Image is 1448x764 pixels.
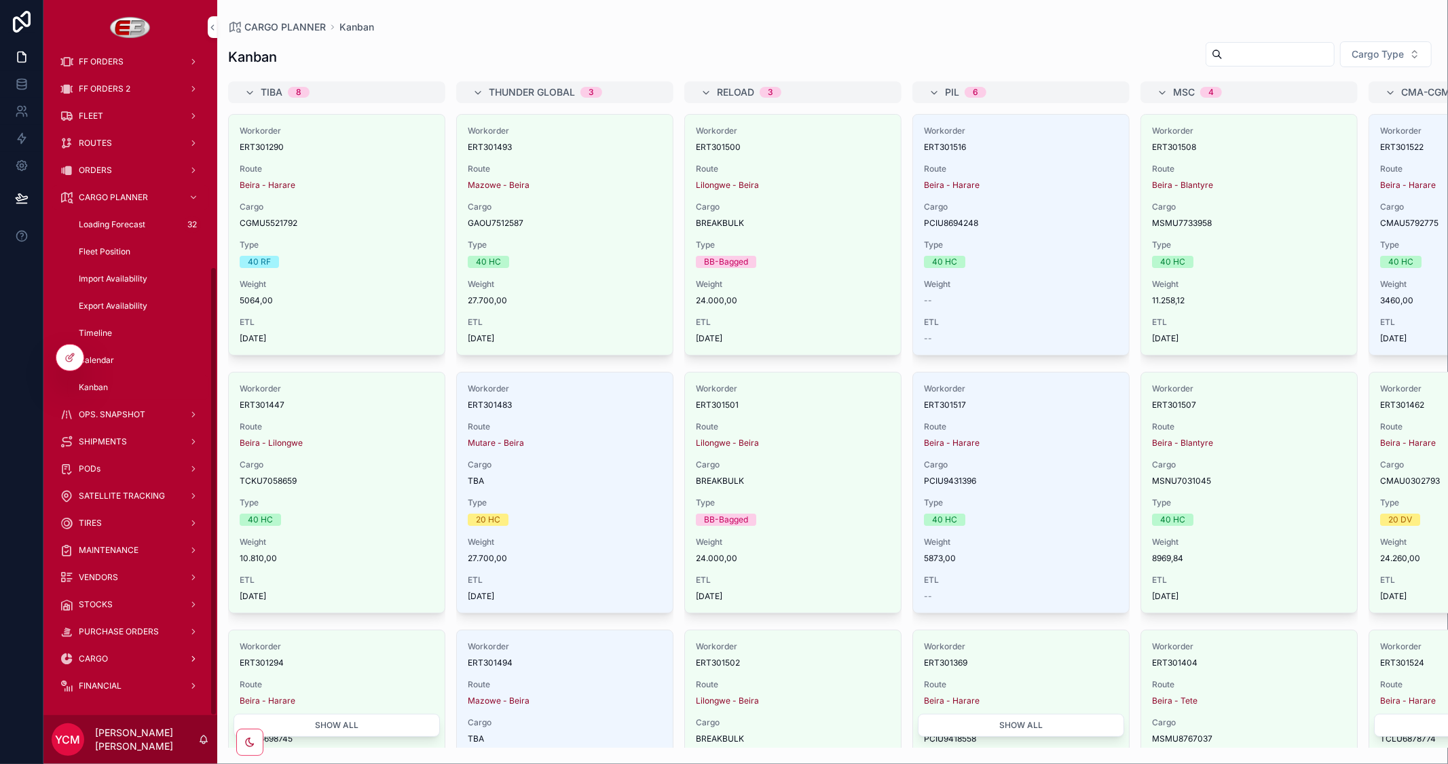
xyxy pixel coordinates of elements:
span: Fleet Position [79,246,130,257]
span: Route [924,679,1118,690]
div: 32 [183,216,201,233]
span: PURCHASE ORDERS [79,626,159,637]
a: Lilongwe - Beira [696,695,759,706]
span: ERT301500 [696,142,890,153]
span: STOCKS [79,599,113,610]
span: [DATE] [1152,591,1346,602]
span: ETL [1152,575,1346,586]
span: Workorder [240,126,434,136]
div: 40 HC [1388,256,1413,268]
span: 27.700,00 [468,295,662,306]
div: BB-Bagged [704,256,748,268]
a: SHIPMENTS [52,429,209,454]
a: WorkorderERT301447RouteBeira - LilongweCargoTCKU7058659Type40 HCWeight10.810,00ETL[DATE] [228,372,445,613]
a: WorkorderERT301508RouteBeira - BlantyreCargoMSMU7733958Type40 HCWeight11.258,12ETL[DATE] [1140,114,1358,356]
a: Beira - Harare [924,438,980,448]
span: Cargo [468,717,662,728]
span: Cargo [468,459,662,470]
div: 4 [1208,87,1214,98]
span: Weight [1152,279,1346,290]
span: Cargo [696,459,890,470]
span: Workorder [468,383,662,394]
a: STOCKS [52,592,209,617]
div: 40 HC [1160,514,1185,526]
span: ETL [1152,317,1346,328]
span: Type [1152,240,1346,250]
span: Weight [924,537,1118,548]
span: Type [468,240,662,250]
a: Beira - Harare [924,695,980,706]
span: ERT301516 [924,142,1118,153]
a: SATELLITE TRACKING [52,484,209,508]
a: FLEET [52,104,209,128]
span: BREAKBULK [696,733,890,744]
span: Weight [240,537,434,548]
span: 27.700,00 [468,553,662,564]
span: Cargo [468,202,662,212]
span: ETL [924,317,1118,328]
span: Cargo [696,717,890,728]
div: 40 HC [932,256,957,268]
span: Cargo [240,202,434,212]
a: Fleet Position [68,240,209,264]
span: Calendar [79,355,114,366]
div: 20 DV [1388,514,1412,526]
span: Cargo [1152,717,1346,728]
a: Kanban [68,375,209,400]
span: Route [924,421,1118,432]
span: Lilongwe - Beira [696,180,759,191]
span: -- [924,295,932,306]
a: ORDERS [52,158,209,183]
span: Type [924,240,1118,250]
a: WorkorderERT301500RouteLilongwe - BeiraCargoBREAKBULKTypeBB-BaggedWeight24.000,00ETL[DATE] [684,114,902,356]
a: Beira - Harare [240,695,295,706]
span: Route [240,679,434,690]
a: Kanban [339,20,374,34]
span: PCIU8694248 [924,218,1118,229]
a: Beira - Harare [1380,180,1436,191]
a: WorkorderERT301290RouteBeira - HarareCargoCGMU5521792Type40 RFWeight5064,00ETL[DATE] [228,114,445,356]
span: Route [468,679,662,690]
span: Type [468,497,662,508]
span: Workorder [240,641,434,652]
span: ERT301294 [240,657,434,668]
span: Weight [1152,537,1346,548]
a: Import Availability [68,267,209,291]
a: Mazowe - Beira [468,180,530,191]
button: Select Button [1340,41,1432,67]
span: Weight [924,279,1118,290]
span: ERT301517 [924,400,1118,410]
span: [DATE] [240,591,434,602]
a: WorkorderERT301493RouteMazowe - BeiraCargoGAOU7512587Type40 HCWeight27.700,00ETL[DATE] [456,114,673,356]
span: Route [1152,679,1346,690]
span: Type [240,240,434,250]
span: Beira - Harare [924,180,980,191]
a: Lilongwe - Beira [696,438,759,448]
span: ETL [696,575,890,586]
span: ERT301501 [696,400,890,410]
span: Beira - Blantyre [1152,180,1213,191]
span: TIBA [261,85,282,99]
span: Type [696,240,890,250]
a: WorkorderERT301517RouteBeira - HarareCargoPCIU9431396Type40 HCWeight5873,00ETL-- [912,372,1130,613]
span: ERT301483 [468,400,662,410]
span: Workorder [240,383,434,394]
span: Route [468,421,662,432]
div: 40 HC [476,256,501,268]
span: 24.000,00 [696,553,890,564]
a: PURCHASE ORDERS [52,619,209,644]
a: PODs [52,457,209,481]
span: Weight [696,279,890,290]
button: Show all [234,714,440,737]
span: Timeline [79,328,112,339]
span: Cargo [1152,459,1346,470]
span: TIRES [79,518,102,529]
span: ETL [924,575,1118,586]
span: Beira - Lilongwe [240,438,303,448]
span: Beira - Blantyre [1152,438,1213,448]
span: Workorder [924,126,1118,136]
